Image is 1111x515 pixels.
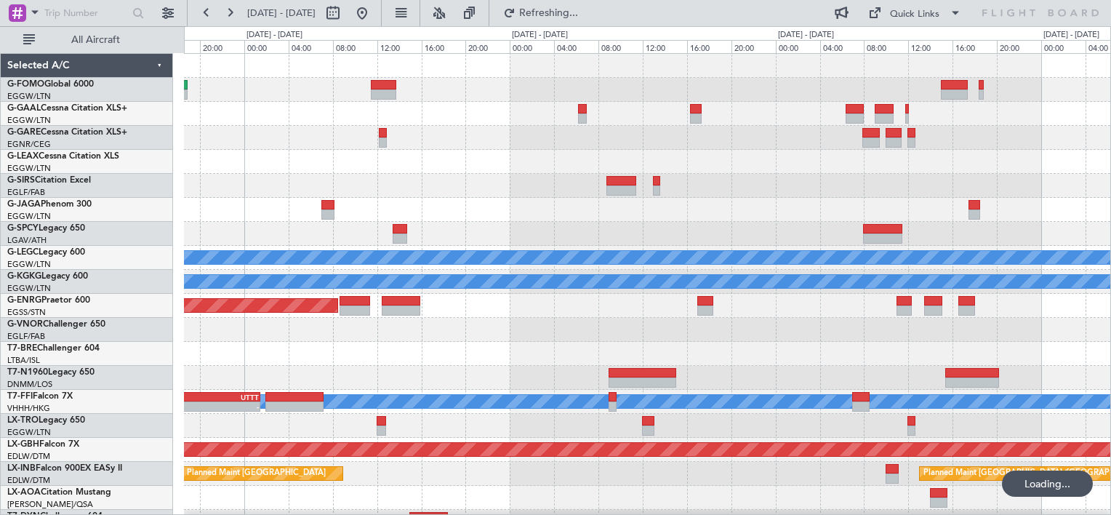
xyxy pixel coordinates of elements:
[952,40,997,53] div: 16:00
[820,40,865,53] div: 04:00
[908,40,952,53] div: 12:00
[7,296,41,305] span: G-ENRG
[187,463,326,484] div: Planned Maint [GEOGRAPHIC_DATA]
[333,40,377,53] div: 08:00
[38,35,153,45] span: All Aircraft
[1041,40,1086,53] div: 00:00
[7,355,40,366] a: LTBA/ISL
[7,272,41,281] span: G-KGKG
[518,8,579,18] span: Refreshing...
[7,200,92,209] a: G-JAGAPhenom 300
[7,464,122,473] a: LX-INBFalcon 900EX EASy II
[890,7,939,22] div: Quick Links
[7,152,39,161] span: G-LEAX
[7,331,45,342] a: EGLF/FAB
[246,29,302,41] div: [DATE] - [DATE]
[247,7,316,20] span: [DATE] - [DATE]
[7,392,73,401] a: T7-FFIFalcon 7X
[7,344,100,353] a: T7-BREChallenger 604
[244,40,289,53] div: 00:00
[731,40,776,53] div: 20:00
[7,464,36,473] span: LX-INB
[7,283,51,294] a: EGGW/LTN
[7,499,93,510] a: [PERSON_NAME]/QSA
[7,307,46,318] a: EGSS/STN
[44,2,128,24] input: Trip Number
[7,163,51,174] a: EGGW/LTN
[289,40,333,53] div: 04:00
[7,488,111,497] a: LX-AOACitation Mustang
[7,224,85,233] a: G-SPCYLegacy 650
[643,40,687,53] div: 12:00
[7,104,127,113] a: G-GAALCessna Citation XLS+
[510,40,554,53] div: 00:00
[7,187,45,198] a: EGLF/FAB
[7,344,37,353] span: T7-BRE
[7,259,51,270] a: EGGW/LTN
[7,368,95,377] a: T7-N1960Legacy 650
[7,403,50,414] a: VHHH/HKG
[422,40,466,53] div: 16:00
[864,40,908,53] div: 08:00
[7,235,47,246] a: LGAV/ATH
[7,139,51,150] a: EGNR/CEG
[7,379,52,390] a: DNMM/LOS
[7,440,39,449] span: LX-GBH
[7,248,39,257] span: G-LEGC
[7,152,119,161] a: G-LEAXCessna Citation XLS
[7,200,41,209] span: G-JAGA
[7,91,51,102] a: EGGW/LTN
[200,40,244,53] div: 20:00
[7,392,33,401] span: T7-FFI
[776,40,820,53] div: 00:00
[7,416,85,425] a: LX-TROLegacy 650
[7,440,79,449] a: LX-GBHFalcon 7X
[7,427,51,438] a: EGGW/LTN
[7,128,127,137] a: G-GARECessna Citation XLS+
[7,224,39,233] span: G-SPCY
[7,451,50,462] a: EDLW/DTM
[7,80,94,89] a: G-FOMOGlobal 6000
[512,29,568,41] div: [DATE] - [DATE]
[861,1,968,25] button: Quick Links
[7,176,91,185] a: G-SIRSCitation Excel
[167,402,213,411] div: -
[497,1,584,25] button: Refreshing...
[7,475,50,486] a: EDLW/DTM
[687,40,731,53] div: 16:00
[7,115,51,126] a: EGGW/LTN
[7,296,90,305] a: G-ENRGPraetor 600
[554,40,598,53] div: 04:00
[7,248,85,257] a: G-LEGCLegacy 600
[7,416,39,425] span: LX-TRO
[7,320,105,329] a: G-VNORChallenger 650
[598,40,643,53] div: 08:00
[7,176,35,185] span: G-SIRS
[997,40,1041,53] div: 20:00
[7,211,51,222] a: EGGW/LTN
[167,393,213,402] div: RJBB
[7,368,48,377] span: T7-N1960
[213,402,259,411] div: -
[7,128,41,137] span: G-GARE
[465,40,510,53] div: 20:00
[7,272,88,281] a: G-KGKGLegacy 600
[7,104,41,113] span: G-GAAL
[778,29,834,41] div: [DATE] - [DATE]
[7,320,43,329] span: G-VNOR
[16,28,158,52] button: All Aircraft
[7,488,41,497] span: LX-AOA
[377,40,422,53] div: 12:00
[7,80,44,89] span: G-FOMO
[213,393,259,402] div: UTTT
[1002,471,1093,497] div: Loading...
[1043,29,1099,41] div: [DATE] - [DATE]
